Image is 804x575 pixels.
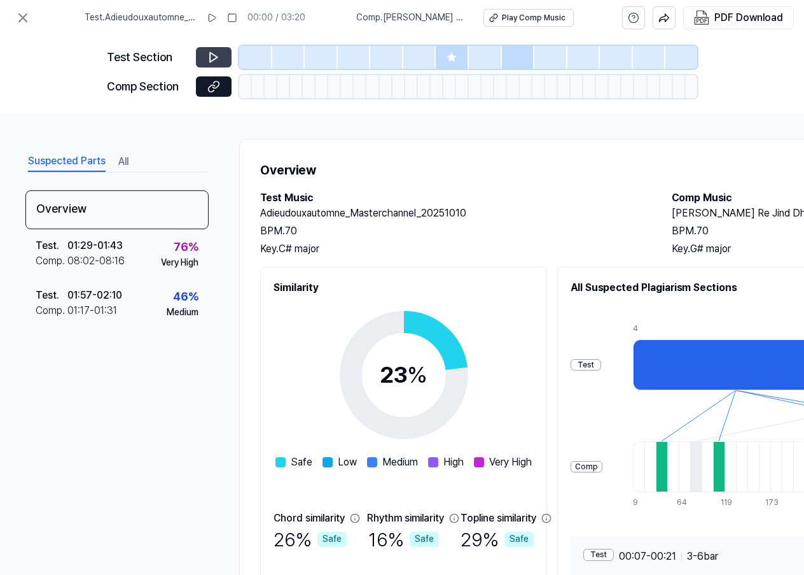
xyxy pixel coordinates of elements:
h2: Similarity [274,280,534,295]
div: BPM. 70 [260,224,646,239]
div: 46 % [173,288,198,306]
div: Comp . [36,253,67,269]
div: Medium [167,306,198,319]
span: Comp . [PERSON_NAME] Re Jind Dhani [PERSON_NAME] [PERSON_NAME] Re [356,11,468,24]
div: Test Section [107,48,188,67]
div: Key. C# major [260,241,646,257]
div: Test . [36,288,67,303]
div: Comp Section [107,78,188,96]
span: High [443,455,464,470]
div: Very High [161,257,198,269]
div: 119 [721,497,732,508]
div: Safe [504,532,534,547]
div: 76 % [174,238,198,257]
div: 64 [677,497,688,508]
div: Safe [410,532,439,547]
span: % [407,361,427,388]
svg: help [628,11,639,24]
div: Play Comp Music [502,13,565,24]
div: Chord similarity [274,511,345,526]
div: Test . [36,238,67,253]
div: 01:57 - 02:10 [67,288,122,303]
button: PDF Download [691,7,786,29]
h2: Test Music [260,190,646,206]
div: 08:02 - 08:16 [67,253,125,269]
span: 3 - 6 bar [687,549,718,564]
div: Overview [25,190,209,229]
span: Test . Adieudouxautomne_Masterchannel_20251010 [85,11,197,24]
div: 01:17 - 01:31 [67,303,117,318]
button: Play Comp Music [483,9,574,27]
div: Comp . [36,303,67,318]
span: Low [338,455,357,470]
button: help [622,6,645,29]
h2: Adieudouxautomne_Masterchannel_20251010 [260,206,646,221]
button: All [118,152,128,172]
span: Safe [291,455,312,470]
div: 00:00 / 03:20 [247,11,305,24]
div: Topline similarity [461,511,536,526]
div: Test [571,359,601,371]
div: Comp [571,461,602,473]
span: Medium [382,455,418,470]
span: Very High [489,455,532,470]
div: Rhythm similarity [367,511,444,526]
div: 26 % [274,526,347,553]
div: PDF Download [714,10,783,26]
div: Safe [317,532,347,547]
img: share [658,12,670,24]
img: PDF Download [694,10,709,25]
span: 00:07 - 00:21 [619,549,676,564]
button: Suspected Parts [28,152,106,172]
div: 29 % [461,526,534,553]
div: 173 [765,497,777,508]
div: 23 [380,358,427,392]
div: 16 % [368,526,439,553]
div: 9 [633,497,644,508]
div: 01:29 - 01:43 [67,238,123,253]
div: Test [583,549,614,561]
